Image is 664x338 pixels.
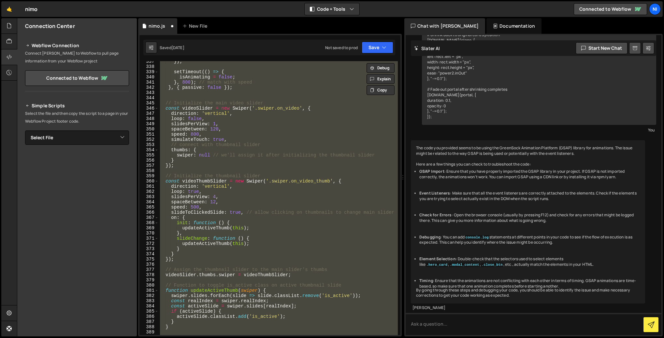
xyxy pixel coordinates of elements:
div: 386 [139,314,159,319]
div: Documentation [486,18,541,34]
div: 346 [139,106,159,111]
div: [PERSON_NAME] [412,305,643,311]
div: 345 [139,101,159,106]
div: 374 [139,251,159,257]
div: 378 [139,272,159,277]
div: 352 [139,137,159,142]
button: Start new chat [576,42,628,54]
div: 365 [139,205,159,210]
div: 355 [139,153,159,158]
div: 357 [139,163,159,168]
div: 339 [139,69,159,74]
div: 377 [139,267,159,272]
div: 366 [139,210,159,215]
div: 356 [139,158,159,163]
div: 337 [139,59,159,64]
div: 353 [139,142,159,147]
button: Explain [367,74,395,84]
div: New File [182,23,210,29]
li: : Double-check that the selectors used to select elements like , , , etc., actually match the ele... [419,256,640,267]
li: : Ensure that the animations are not conflicting with each other in terms of timing. GSAP animati... [419,278,640,289]
a: Connected to Webflow [25,70,129,86]
li: : You can add statements at different points in your code to see if the flow of execution is as e... [419,235,640,246]
div: 342 [139,85,159,90]
a: 🤙 [1,1,17,17]
div: 371 [139,236,159,241]
div: 382 [139,293,159,298]
iframe: YouTube video player [25,155,130,214]
a: Connected to Webflow [574,3,647,15]
strong: GSAP Import [419,169,444,174]
div: Saved [160,45,184,50]
div: 379 [139,277,159,283]
code: console.log [465,235,489,240]
div: 364 [139,199,159,205]
div: 363 [139,194,159,199]
div: 385 [139,309,159,314]
div: 359 [139,173,159,179]
div: 338 [139,64,159,69]
div: 372 [139,241,159,246]
div: 381 [139,288,159,293]
div: 387 [139,319,159,324]
div: 347 [139,111,159,116]
code: .modal_content [449,263,480,267]
div: 373 [139,246,159,251]
div: 376 [139,262,159,267]
div: Not saved to prod [325,45,358,50]
li: : Open the browser console (usually by pressing F12) and check for any errors that might be logge... [419,212,640,223]
strong: Timing [419,278,433,283]
div: 384 [139,304,159,309]
div: Chat with [PERSON_NAME] [404,18,485,34]
div: 340 [139,74,159,80]
p: Select the file and then copy the script to a page in your Webflow Project footer code. [25,110,129,125]
div: nimo [25,5,38,13]
button: Code + Tools [305,3,359,15]
button: Save [362,42,393,53]
div: 354 [139,147,159,153]
div: 358 [139,168,159,173]
div: 341 [139,80,159,85]
li: : Ensure that you have properly imported the GSAP library in your project. If GSAP is not importe... [419,169,640,180]
div: 344 [139,95,159,101]
div: 360 [139,179,159,184]
div: 383 [139,298,159,304]
li: : Make sure that all the event listeners are correctly attached to the elements. Check if the ele... [419,191,640,202]
div: 350 [139,127,159,132]
div: 362 [139,189,159,194]
a: ni [649,3,661,15]
div: nimo.js [149,23,165,29]
div: You [424,127,655,133]
iframe: YouTube video player [25,218,130,277]
div: 361 [139,184,159,189]
strong: Debugging [419,234,440,240]
div: 369 [139,225,159,231]
h2: Simple Scripts [25,102,129,110]
button: Copy [367,85,395,95]
strong: Element Selection [419,256,456,262]
div: 349 [139,121,159,127]
h2: Slater AI [414,45,440,51]
div: 368 [139,220,159,225]
div: 348 [139,116,159,121]
div: 375 [139,257,159,262]
div: 367 [139,215,159,220]
code: .close_btn [481,263,503,267]
div: 370 [139,231,159,236]
div: 388 [139,324,159,330]
h2: Webflow Connection [25,42,129,49]
div: 380 [139,283,159,288]
code: .hero_card [426,263,448,267]
p: Connect [PERSON_NAME] to Webflow to pull page information from your Webflow project [25,49,129,65]
div: The code you provided seems to be using the GreenSock Animation Platform (GSAP) library for anima... [411,140,645,304]
h2: Connection Center [25,22,75,30]
strong: Event Listeners [419,190,450,196]
div: 351 [139,132,159,137]
div: 389 [139,330,159,335]
div: [DATE] [171,45,184,50]
button: Debug [367,63,395,73]
div: 343 [139,90,159,95]
strong: Check for Errors [419,212,452,218]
